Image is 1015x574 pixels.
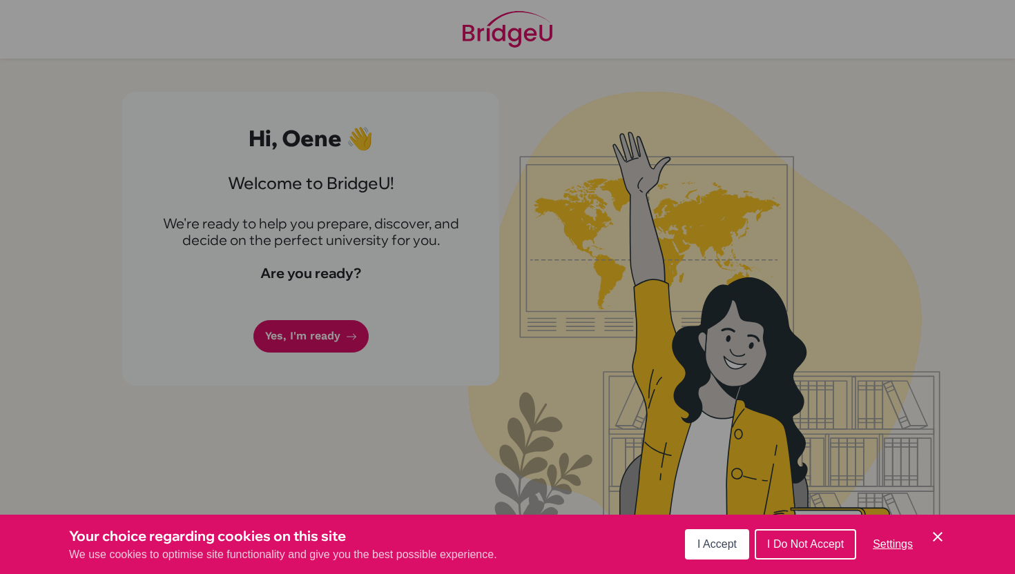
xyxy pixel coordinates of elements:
[685,529,749,560] button: I Accept
[873,538,913,550] span: Settings
[697,538,737,550] span: I Accept
[862,531,924,558] button: Settings
[767,538,844,550] span: I Do Not Accept
[755,529,856,560] button: I Do Not Accept
[929,528,946,545] button: Save and close
[69,546,497,563] p: We use cookies to optimise site functionality and give you the best possible experience.
[69,526,497,546] h3: Your choice regarding cookies on this site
